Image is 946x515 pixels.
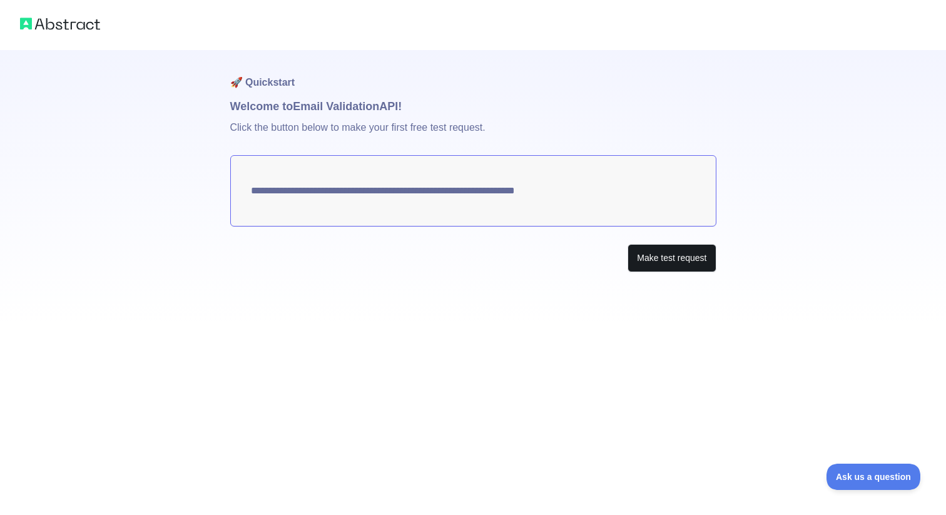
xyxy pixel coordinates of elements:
[20,15,100,33] img: Abstract logo
[628,244,716,272] button: Make test request
[230,50,716,98] h1: 🚀 Quickstart
[230,115,716,155] p: Click the button below to make your first free test request.
[826,464,921,490] iframe: Toggle Customer Support
[230,98,716,115] h1: Welcome to Email Validation API!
